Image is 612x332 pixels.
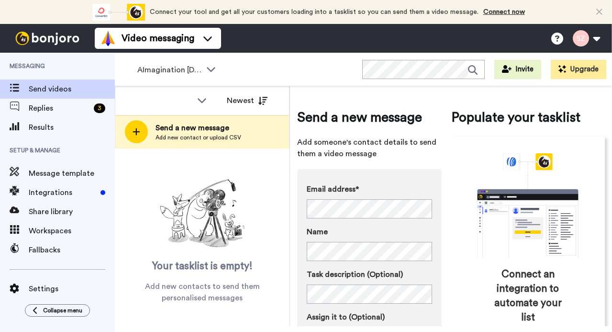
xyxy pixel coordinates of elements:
[92,4,145,21] div: animation
[492,267,565,325] span: Connect an integration to automate your list
[307,183,432,195] label: Email address*
[156,122,241,134] span: Send a new message
[11,32,83,45] img: bj-logo-header-white.svg
[137,64,201,76] span: AImagination [DATE] Reminder
[29,122,115,133] span: Results
[456,153,600,258] div: animation
[29,225,115,237] span: Workspaces
[551,60,606,79] button: Upgrade
[43,307,82,314] span: Collapse menu
[297,137,442,160] span: Add someone's contact details to send them a video message
[155,175,250,252] img: ready-set-action.png
[297,108,442,127] span: Send a new message
[29,244,115,256] span: Fallbacks
[29,83,115,95] span: Send videos
[152,259,253,274] span: Your tasklist is empty!
[220,91,275,110] button: Newest
[100,31,116,46] img: vm-color.svg
[122,32,194,45] span: Video messaging
[307,226,328,238] span: Name
[29,283,115,295] span: Settings
[94,103,105,113] div: 3
[29,187,97,198] span: Integrations
[150,9,478,15] span: Connect your tool and get all your customers loading into a tasklist so you can send them a video...
[129,281,275,304] span: Add new contacts to send them personalised messages
[156,134,241,141] span: Add new contact or upload CSV
[29,168,115,179] span: Message template
[25,304,90,317] button: Collapse menu
[451,108,605,127] span: Populate your tasklist
[29,206,115,218] span: Share library
[29,103,90,114] span: Replies
[483,9,525,15] a: Connect now
[307,269,432,280] label: Task description (Optional)
[494,60,541,79] button: Invite
[307,311,432,323] label: Assign it to (Optional)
